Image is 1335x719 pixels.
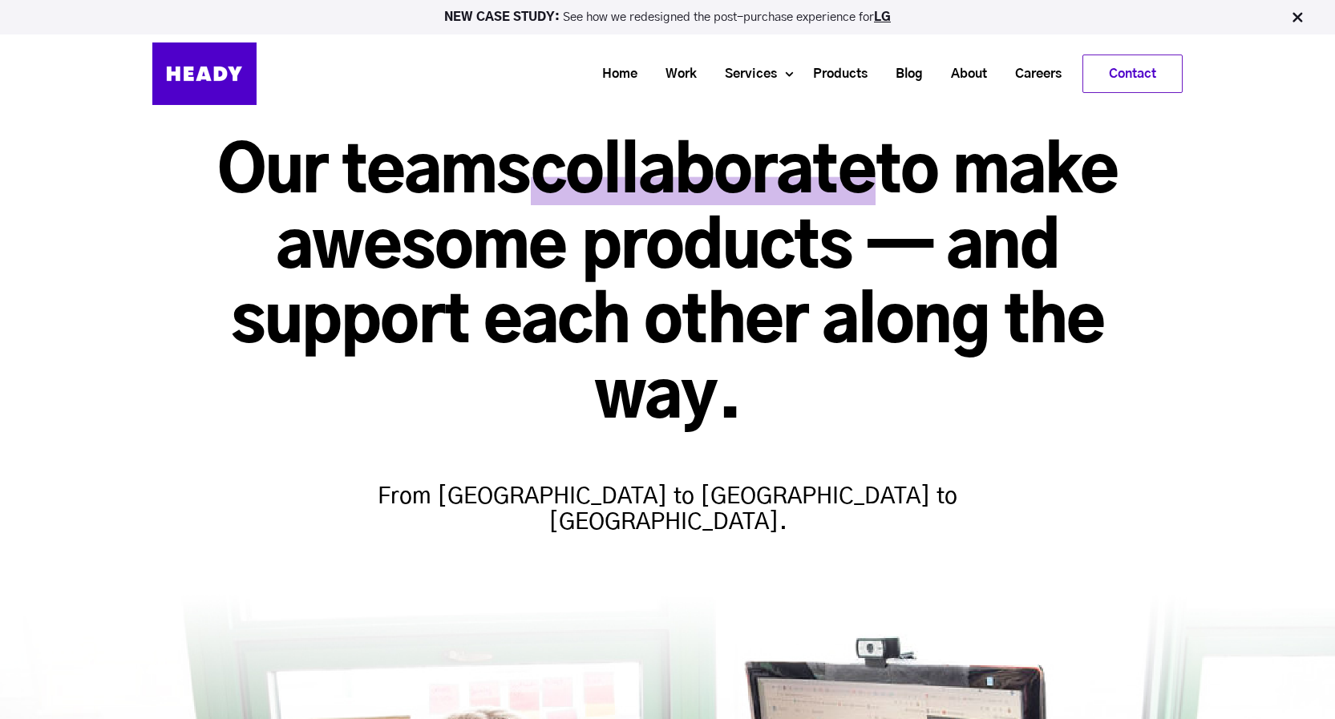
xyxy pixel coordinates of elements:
span: collaborate [531,141,876,205]
h1: Our teams to make awesome products — and support each other along the way. [152,136,1183,436]
img: Close Bar [1289,10,1305,26]
a: Services [705,59,785,89]
p: See how we redesigned the post-purchase experience for [7,11,1328,23]
a: Work [645,59,705,89]
a: Products [793,59,876,89]
a: About [931,59,995,89]
div: Navigation Menu [273,55,1183,93]
a: LG [874,11,891,23]
a: Blog [876,59,931,89]
a: Home [582,59,645,89]
strong: NEW CASE STUDY: [444,11,563,23]
a: Contact [1083,55,1182,92]
h4: From [GEOGRAPHIC_DATA] to [GEOGRAPHIC_DATA] to [GEOGRAPHIC_DATA]. [355,452,981,535]
a: Careers [995,59,1070,89]
img: Heady_Logo_Web-01 (1) [152,42,257,105]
